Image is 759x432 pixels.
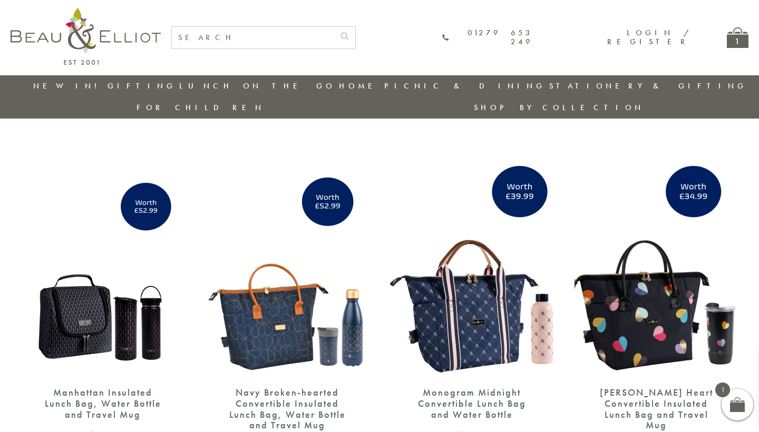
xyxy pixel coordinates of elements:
[442,28,533,47] a: 01279 653 249
[137,102,265,113] a: For Children
[108,81,176,91] a: Gifting
[607,27,690,47] a: Login / Register
[575,166,738,377] img: Emily Heart Convertible Lunch Bag and Travel Mug
[224,387,351,431] div: Navy Broken-hearted Convertible Insulated Lunch Bag, Water Bottle and Travel Mug
[206,166,369,377] img: Navy Broken-hearted Convertible Lunch Bag, Water Bottle and Travel Mug
[549,81,747,91] a: Stationery & Gifting
[715,382,730,397] span: 1
[40,387,166,420] div: Manhattan Insulated Lunch Bag, Water Bottle and Travel Mug
[390,166,553,377] img: Monogram Midnight Convertible Lunch Bag and Water Bottle
[11,8,161,65] img: logo
[172,27,334,48] input: SEARCH
[727,27,748,48] a: 1
[33,81,104,91] a: New in!
[474,102,644,113] a: Shop by collection
[179,81,335,91] a: Lunch On The Go
[21,166,184,377] img: Manhattan Insulated Lunch Bag, Water Bottle and Travel Mug
[339,81,381,91] a: Home
[384,81,546,91] a: Picnic & Dining
[408,387,535,420] div: Monogram Midnight Convertible Lunch Bag and Water Bottle
[593,387,719,431] div: [PERSON_NAME] Heart Convertible Insulated Lunch Bag and Travel Mug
